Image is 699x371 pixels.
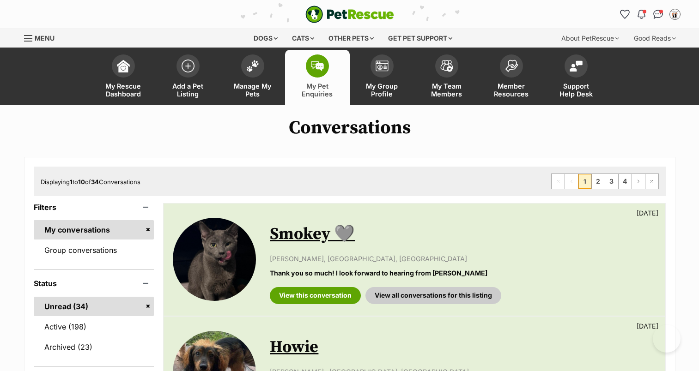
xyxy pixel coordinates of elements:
[361,82,403,98] span: My Group Profile
[479,50,544,105] a: Member Resources
[220,50,285,105] a: Manage My Pets
[78,178,85,185] strong: 10
[619,174,632,189] a: Page 4
[645,174,658,189] a: Last page
[285,50,350,105] a: My Pet Enquiries
[578,174,591,189] span: Page 1
[103,82,144,98] span: My Rescue Dashboard
[311,61,324,71] img: pet-enquiries-icon-7e3ad2cf08bfb03b45e93fb7055b45f3efa6380592205ae92323e6603595dc1f.svg
[426,82,468,98] span: My Team Members
[627,29,682,48] div: Good Reads
[34,337,154,357] a: Archived (23)
[182,60,195,72] img: add-pet-listing-icon-0afa8454b4691262ce3f59096e99ab1cd57d4a30225e0717b998d2c9b9846f56.svg
[270,224,355,245] a: Smokey 🩶
[270,254,656,263] p: [PERSON_NAME], [GEOGRAPHIC_DATA], [GEOGRAPHIC_DATA]
[365,287,501,304] a: View all conversations for this listing
[350,50,414,105] a: My Group Profile
[376,60,389,72] img: group-profile-icon-3fa3cf56718a62981997c0bc7e787c4b2cf8bcc04b72c1350f741eb67cf2f40e.svg
[24,29,61,46] a: Menu
[247,29,284,48] div: Dogs
[505,60,518,72] img: member-resources-icon-8e73f808a243e03378d46382f2149f9095a855e16c252ad45f914b54edf8863c.svg
[555,29,626,48] div: About PetRescue
[286,29,321,48] div: Cats
[270,268,656,278] p: Thank you so much! I look forward to hearing from [PERSON_NAME]
[322,29,380,48] div: Other pets
[156,50,220,105] a: Add a Pet Listing
[565,174,578,189] span: Previous page
[653,325,681,353] iframe: Help Scout Beacon - Open
[34,203,154,211] header: Filters
[634,7,649,22] button: Notifications
[232,82,274,98] span: Manage My Pets
[270,337,318,358] a: Howie
[34,240,154,260] a: Group conversations
[173,218,256,301] img: Smokey 🩶
[34,297,154,316] a: Unread (34)
[34,317,154,336] a: Active (198)
[34,220,154,239] a: My conversations
[638,10,645,19] img: notifications-46538b983faf8c2785f20acdc204bb7945ddae34d4c08c2a6579f10ce5e182be.svg
[70,178,73,185] strong: 1
[382,29,459,48] div: Get pet support
[552,174,565,189] span: First page
[668,7,682,22] button: My account
[34,279,154,287] header: Status
[551,174,659,189] nav: Pagination
[305,6,394,23] img: logo-e224e6f780fb5917bec1dbf3a21bbac754714ae5b6737aabdf751b685950b380.svg
[618,7,682,22] ul: Account quick links
[270,287,361,304] a: View this conversation
[117,60,130,72] img: dashboard-icon-eb2f2d2d3e046f16d808141f083e7271f6b2e854fb5c12c21221c1fb7104beca.svg
[555,82,597,98] span: Support Help Desk
[670,10,680,19] img: Admin profile pic
[246,60,259,72] img: manage-my-pets-icon-02211641906a0b7f246fdf0571729dbe1e7629f14944591b6c1af311fb30b64b.svg
[41,178,140,185] span: Displaying to of Conversations
[305,6,394,23] a: PetRescue
[491,82,532,98] span: Member Resources
[637,321,658,331] p: [DATE]
[637,208,658,218] p: [DATE]
[91,178,99,185] strong: 34
[414,50,479,105] a: My Team Members
[592,174,605,189] a: Page 2
[35,34,55,42] span: Menu
[651,7,666,22] a: Conversations
[632,174,645,189] a: Next page
[605,174,618,189] a: Page 3
[167,82,209,98] span: Add a Pet Listing
[618,7,632,22] a: Favourites
[544,50,608,105] a: Support Help Desk
[440,60,453,72] img: team-members-icon-5396bd8760b3fe7c0b43da4ab00e1e3bb1a5d9ba89233759b79545d2d3fc5d0d.svg
[570,60,583,72] img: help-desk-icon-fdf02630f3aa405de69fd3d07c3f3aa587a6932b1a1747fa1d2bba05be0121f9.svg
[653,10,663,19] img: chat-41dd97257d64d25036548639549fe6c8038ab92f7586957e7f3b1b290dea8141.svg
[91,50,156,105] a: My Rescue Dashboard
[297,82,338,98] span: My Pet Enquiries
